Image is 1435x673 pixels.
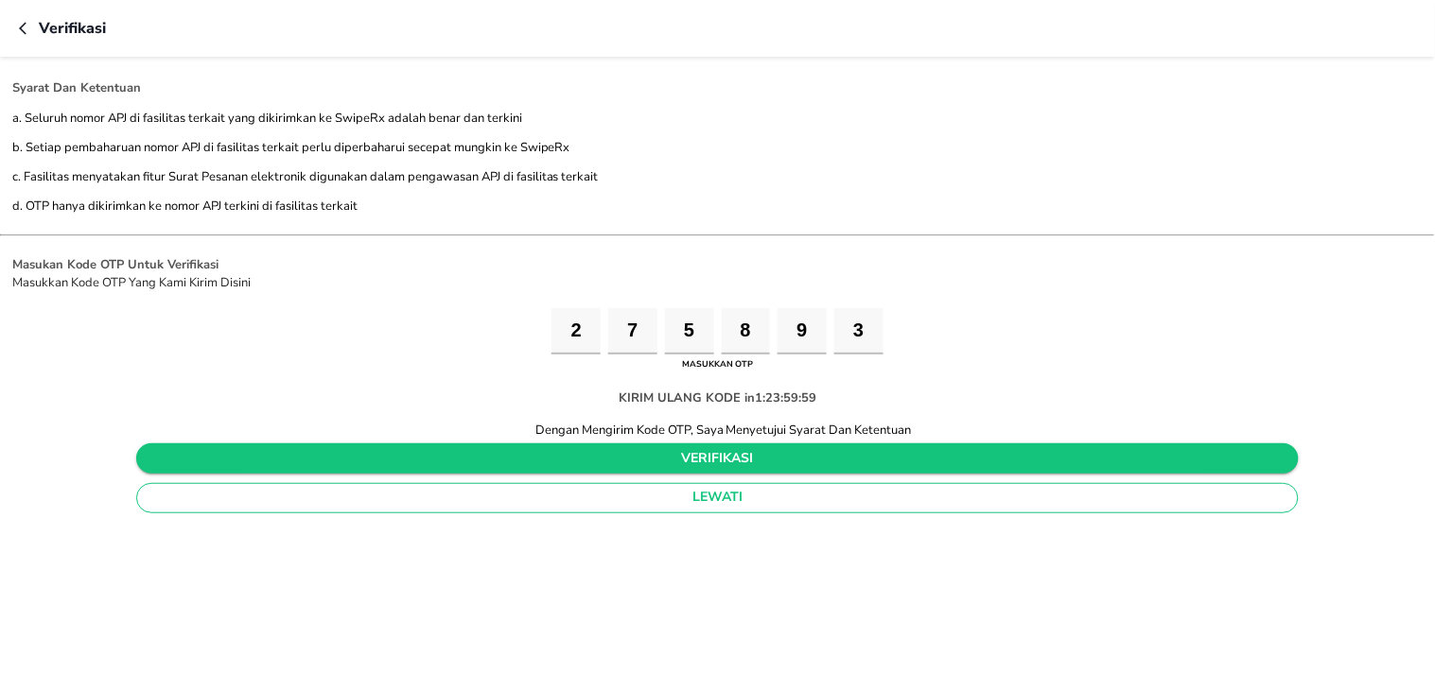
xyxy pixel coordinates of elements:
p: Verifikasi [39,17,106,40]
input: Please enter OTP character 2 [608,308,657,354]
input: Please enter OTP character 3 [665,308,714,354]
div: Dengan Mengirim Kode OTP, Saya Menyetujui Syarat Dan Ketentuan [523,422,912,439]
button: lewati [136,483,1299,513]
span: lewati [152,486,1283,509]
input: Please enter OTP character 5 [778,308,827,354]
input: Please enter OTP character 4 [722,308,771,354]
input: Please enter OTP character 6 [834,308,884,354]
div: KIRIM ULANG KODE in1:23:59:59 [604,374,831,422]
span: verifikasi [151,447,1284,471]
div: MASUKKAN OTP [677,354,758,375]
button: verifikasi [136,443,1299,474]
input: Please enter OTP character 1 [551,308,601,354]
